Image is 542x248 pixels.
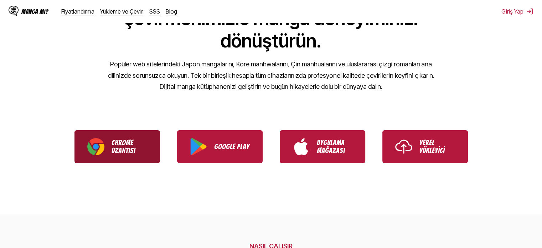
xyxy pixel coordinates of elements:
[112,147,135,155] font: Uzantısı
[501,8,533,15] button: Giriş Yap
[21,8,48,15] font: Manga mı?
[214,143,249,151] font: Google Play
[526,8,533,15] img: oturumu Kapat
[317,139,345,155] font: Uygulama Mağazası
[112,139,133,147] font: Chrome
[166,8,177,15] a: Blog
[100,8,144,15] a: Yükleme ve Çeviri
[395,138,412,155] img: Yükleme simgesi
[149,8,160,15] a: SSS
[74,130,160,163] a: IsManga Chrome Uzantısını İndirin
[177,130,263,163] a: IsManga'yı Google Play'den indirin
[61,8,94,15] a: Fiyatlandırma
[293,138,310,155] img: App Store logosu
[419,139,445,155] font: Yerel Yükleyici
[108,60,434,90] font: Popüler web sitelerindeki Japon mangalarını, Kore manhwalarını, Çin manhualarını ve uluslararası ...
[190,138,207,155] img: Google Play logosu
[9,6,61,17] a: IsManga LogoManga mı?
[9,6,19,16] img: IsManga Logo
[382,130,468,163] a: IsManga Yerel Yükleyiciyi Kullanın
[280,130,365,163] a: IsManga'yı App Store'dan indirin
[501,8,523,15] font: Giriş Yap
[87,138,104,155] img: Chrome logosu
